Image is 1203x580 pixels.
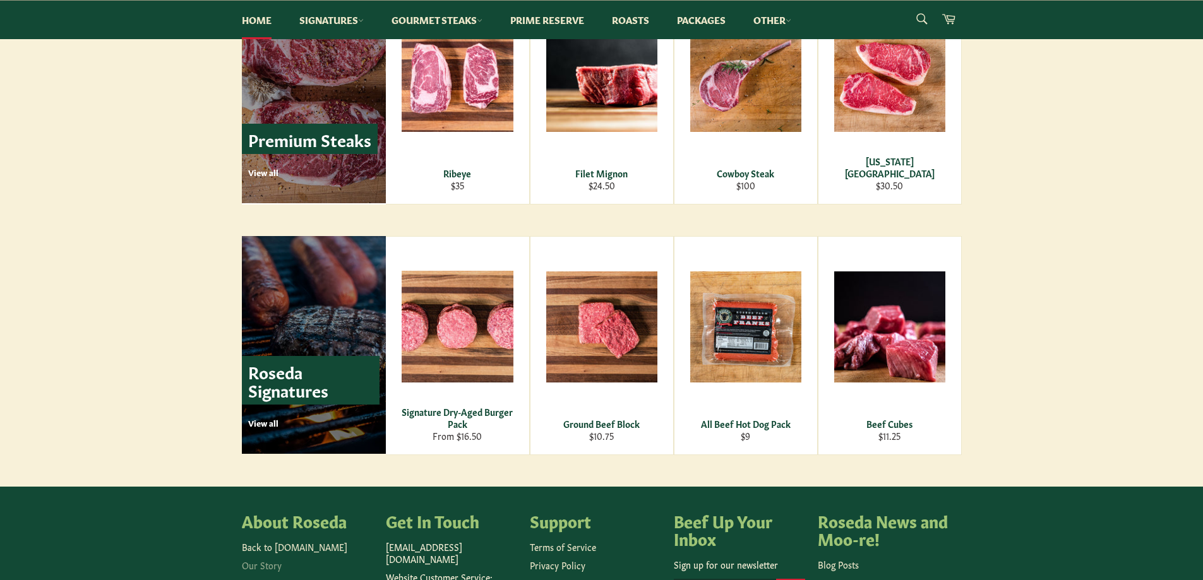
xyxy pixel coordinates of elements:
div: All Beef Hot Dog Pack [682,418,809,430]
div: Cowboy Steak [682,167,809,179]
a: Packages [664,1,738,39]
div: Ground Beef Block [538,418,665,430]
a: Blog Posts [818,558,859,571]
a: Privacy Policy [530,559,585,571]
img: Cowboy Steak [690,21,801,132]
img: Ribeye [402,20,513,132]
div: Beef Cubes [826,418,953,430]
a: Gourmet Steaks [379,1,495,39]
p: View all [248,167,378,178]
img: Beef Cubes [834,271,945,382]
h4: About Roseda [242,512,373,530]
div: $10.75 [538,430,665,442]
div: $35 [393,179,521,191]
a: Terms of Service [530,540,596,553]
div: $24.50 [538,179,665,191]
a: Roasts [599,1,662,39]
a: Our Story [242,559,282,571]
a: Signature Dry-Aged Burger Pack Signature Dry-Aged Burger Pack From $16.50 [386,236,530,455]
div: $9 [682,430,809,442]
a: All Beef Hot Dog Pack All Beef Hot Dog Pack $9 [674,236,818,455]
a: Roseda Signatures View all [242,236,386,454]
div: $100 [682,179,809,191]
a: Ground Beef Block Ground Beef Block $10.75 [530,236,674,455]
h4: Roseda News and Moo-re! [818,512,949,547]
div: Signature Dry-Aged Burger Pack [393,406,521,430]
img: All Beef Hot Dog Pack [690,271,801,382]
p: View all [248,417,380,429]
h4: Support [530,512,661,530]
a: Prime Reserve [498,1,597,39]
p: Sign up for our newsletter [674,559,805,571]
div: From $16.50 [393,430,521,442]
p: [EMAIL_ADDRESS][DOMAIN_NAME] [386,541,517,565]
a: Signatures [287,1,376,39]
div: $11.25 [826,430,953,442]
h4: Beef Up Your Inbox [674,512,805,547]
h4: Get In Touch [386,512,517,530]
img: Filet Mignon [546,21,657,132]
img: Ground Beef Block [546,271,657,382]
div: Filet Mignon [538,167,665,179]
a: Other [741,1,804,39]
div: Ribeye [393,167,521,179]
a: Home [229,1,284,39]
a: Beef Cubes Beef Cubes $11.25 [818,236,962,455]
p: Premium Steaks [242,124,378,155]
p: Roseda Signatures [242,356,380,405]
a: Back to [DOMAIN_NAME] [242,540,347,553]
img: New York Strip [834,21,945,132]
img: Signature Dry-Aged Burger Pack [402,271,513,382]
div: [US_STATE][GEOGRAPHIC_DATA] [826,155,953,180]
div: $30.50 [826,179,953,191]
